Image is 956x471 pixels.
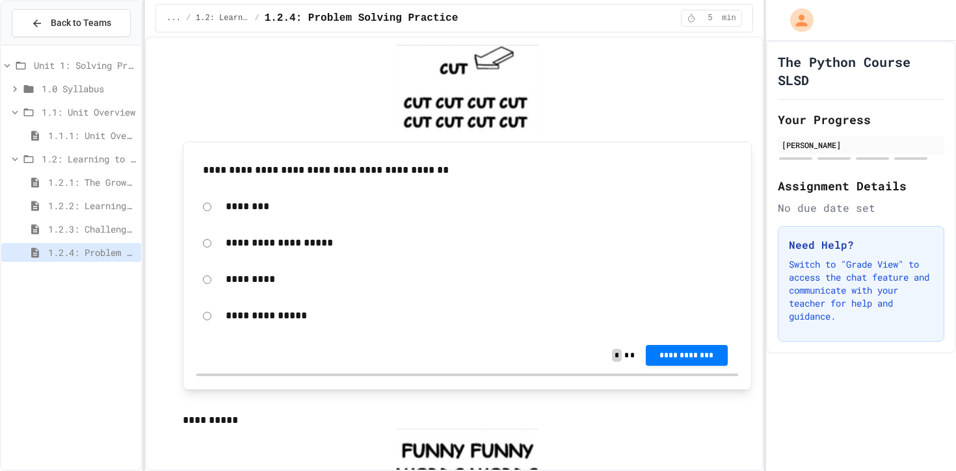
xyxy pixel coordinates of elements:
span: ... [166,13,181,23]
span: 1.2: Learning to Solve Hard Problems [196,13,249,23]
div: No due date set [778,200,944,216]
div: [PERSON_NAME] [782,139,940,151]
span: 5 [700,13,721,23]
span: 1.2.2: Learning to Solve Hard Problems [48,199,136,212]
h2: Your Progress [778,110,944,129]
span: 1.2.3: Challenge Problem - The Bridge [48,222,136,236]
span: 1.2: Learning to Solve Hard Problems [42,152,136,166]
h2: Assignment Details [778,177,944,195]
div: My Account [777,5,817,35]
span: Unit 1: Solving Problems in Computer Science [34,58,136,72]
span: Back to Teams [51,16,111,30]
span: / [254,13,259,23]
span: 1.0 Syllabus [42,82,136,95]
span: 1.2.4: Problem Solving Practice [48,246,136,259]
h3: Need Help? [789,237,933,253]
span: 1.1.1: Unit Overview [48,129,136,142]
button: Back to Teams [12,9,131,37]
span: min [722,13,736,23]
span: 1.2.1: The Growth Mindset [48,175,136,189]
p: Switch to "Grade View" to access the chat feature and communicate with your teacher for help and ... [789,258,933,323]
span: / [186,13,191,23]
h1: The Python Course SLSD [778,53,944,89]
span: 1.2.4: Problem Solving Practice [265,10,458,26]
span: 1.1: Unit Overview [42,105,136,119]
